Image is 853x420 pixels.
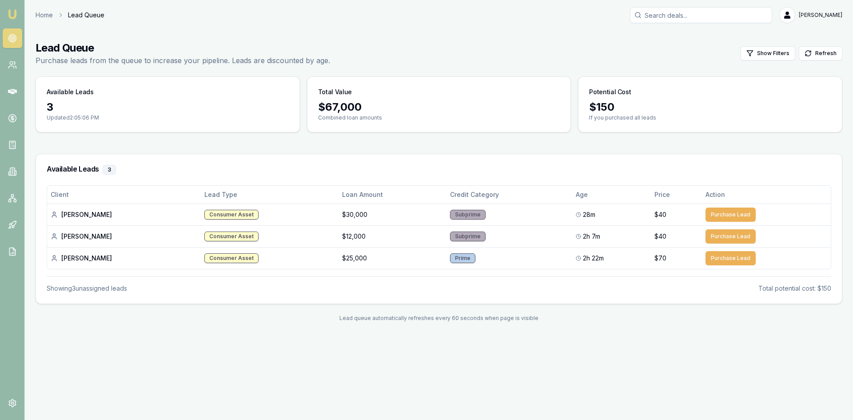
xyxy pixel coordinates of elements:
[339,225,446,247] td: $12,000
[706,208,756,222] button: Purchase Lead
[204,210,259,220] div: Consumer Asset
[654,254,666,263] span: $70
[318,88,352,96] h3: Total Value
[318,100,560,114] div: $ 67,000
[47,165,831,175] h3: Available Leads
[339,186,446,204] th: Loan Amount
[36,41,330,55] h1: Lead Queue
[651,186,702,204] th: Price
[339,247,446,269] td: $25,000
[51,254,197,263] div: [PERSON_NAME]
[201,186,339,204] th: Lead Type
[36,11,104,20] nav: breadcrumb
[741,46,795,60] button: Show Filters
[450,232,486,241] div: Subprime
[583,232,600,241] span: 2h 7m
[446,186,572,204] th: Credit Category
[702,186,831,204] th: Action
[589,100,831,114] div: $ 150
[51,232,197,241] div: [PERSON_NAME]
[318,114,560,121] p: Combined loan amounts
[103,165,116,175] div: 3
[572,186,651,204] th: Age
[654,210,666,219] span: $40
[7,9,18,20] img: emu-icon-u.png
[36,55,330,66] p: Purchase leads from the queue to increase your pipeline. Leads are discounted by age.
[36,11,53,20] a: Home
[589,114,831,121] p: If you purchased all leads
[51,210,197,219] div: [PERSON_NAME]
[706,229,756,244] button: Purchase Lead
[47,88,94,96] h3: Available Leads
[583,254,604,263] span: 2h 22m
[204,232,259,241] div: Consumer Asset
[47,114,289,121] p: Updated 2:05:06 PM
[450,253,475,263] div: Prime
[36,315,842,322] div: Lead queue automatically refreshes every 60 seconds when page is visible
[339,204,446,225] td: $30,000
[47,100,289,114] div: 3
[799,46,842,60] button: Refresh
[68,11,104,20] span: Lead Queue
[450,210,486,220] div: Subprime
[47,186,201,204] th: Client
[654,232,666,241] span: $40
[589,88,631,96] h3: Potential Cost
[799,12,842,19] span: [PERSON_NAME]
[47,284,127,293] div: Showing 3 unassigned lead s
[758,284,831,293] div: Total potential cost: $150
[630,7,772,23] input: Search deals
[204,253,259,263] div: Consumer Asset
[583,210,595,219] span: 28m
[706,251,756,265] button: Purchase Lead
